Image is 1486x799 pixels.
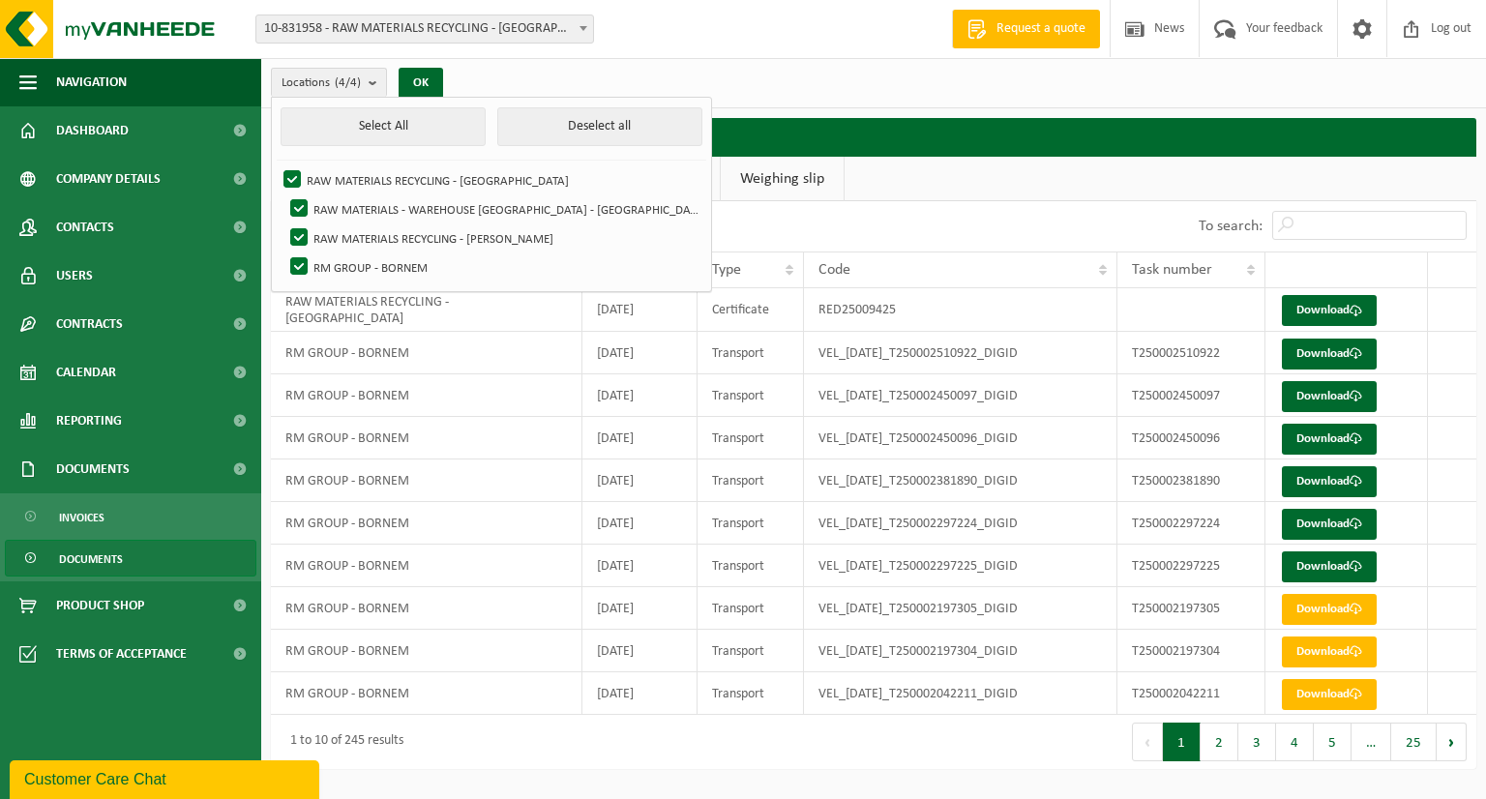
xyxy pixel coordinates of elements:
[56,366,116,380] font: Calendar
[818,517,1018,531] font: VEL_[DATE]_T250002297224_DIGID
[712,303,769,317] font: Certificate
[597,389,634,403] font: [DATE]
[1199,219,1263,234] font: To search:
[56,75,127,90] font: Navigation
[712,517,764,531] font: Transport
[597,474,634,488] font: [DATE]
[285,346,409,361] font: RM GROUP - BORNEM
[413,76,429,89] font: OK
[712,602,764,616] font: Transport
[1132,389,1220,403] font: T250002450097
[597,644,634,659] font: [DATE]
[285,295,449,325] font: RAW MATERIALS RECYCLING - [GEOGRAPHIC_DATA]
[818,262,850,278] font: Code
[1437,723,1467,761] button: Next
[712,559,764,574] font: Transport
[996,21,1085,36] font: Request a quote
[335,76,361,89] font: (4/4)
[740,171,824,187] font: Weighing slip
[597,517,634,531] font: [DATE]
[56,414,122,429] font: Reporting
[597,431,634,446] font: [DATE]
[59,554,123,566] font: Documents
[313,233,553,246] font: RAW MATERIALS RECYCLING - [PERSON_NAME]
[1132,431,1220,446] font: T250002450096
[285,517,409,531] font: RM GROUP - BORNEM
[282,76,330,89] font: Locations
[5,540,256,577] a: Documents
[313,204,706,217] font: RAW MATERIALS - WAREHOUSE [GEOGRAPHIC_DATA] - [GEOGRAPHIC_DATA]
[56,269,93,283] font: Users
[1282,381,1377,412] a: Download
[1296,347,1350,360] font: Download
[597,559,634,574] font: [DATE]
[264,21,616,36] font: 10-831958 - RAW MATERIALS RECYCLING - [GEOGRAPHIC_DATA]
[271,68,387,97] button: Locations(4/4)
[712,262,741,278] font: Type
[1296,603,1350,615] font: Download
[1296,518,1350,530] font: Download
[818,474,1018,488] font: VEL_[DATE]_T250002381890_DIGID
[818,602,1018,616] font: VEL_[DATE]_T250002197305_DIGID
[285,559,409,574] font: RM GROUP - BORNEM
[1132,262,1212,278] font: Task number
[1246,21,1323,36] font: Your feedback
[1282,509,1377,540] a: Download
[1238,723,1276,761] button: 3
[818,389,1018,403] font: VEL_[DATE]_T250002450097_DIGID
[285,687,409,701] font: RM GROUP - BORNEM
[1163,723,1201,761] button: 1
[56,124,129,138] font: Dashboard
[568,119,631,133] font: Deselect all
[818,303,896,317] font: RED25009425
[1132,602,1220,616] font: T250002197305
[285,431,409,446] font: RM GROUP - BORNEM
[1282,636,1377,667] a: Download
[1296,304,1350,316] font: Download
[1352,723,1391,761] span: …
[712,431,764,446] font: Transport
[712,389,764,403] font: Transport
[1282,295,1377,326] a: Download
[1154,21,1184,36] font: News
[1314,723,1352,761] button: 5
[952,10,1100,48] a: Request a quote
[56,462,130,477] font: Documents
[56,599,144,613] font: Product Shop
[818,559,1018,574] font: VEL_[DATE]_T250002297225_DIGID
[1282,424,1377,455] a: Download
[399,68,443,99] button: OK
[256,15,593,43] span: 10-831958 - RAW MATERIALS RECYCLING - HOBOKEN
[1431,21,1471,36] font: Log out
[1296,390,1350,402] font: Download
[1132,687,1220,701] font: T250002042211
[59,513,104,524] font: Invoices
[1282,679,1377,710] a: Download
[1282,594,1377,625] a: Download
[10,756,323,799] iframe: chat widget
[1132,346,1220,361] font: T250002510922
[597,687,634,701] font: [DATE]
[307,175,569,188] font: RAW MATERIALS RECYCLING - [GEOGRAPHIC_DATA]
[1296,645,1350,658] font: Download
[255,15,594,44] span: 10-831958 - RAW MATERIALS RECYCLING - HOBOKEN
[1276,723,1314,761] button: 4
[5,498,256,535] a: Invoices
[313,262,428,275] font: RM GROUP - BORNEM
[1201,723,1238,761] button: 2
[497,107,702,146] button: Deselect all
[1296,688,1350,700] font: Download
[818,431,1018,446] font: VEL_[DATE]_T250002450096_DIGID
[285,602,409,616] font: RM GROUP - BORNEM
[285,474,409,488] font: RM GROUP - BORNEM
[712,687,764,701] font: Transport
[1282,551,1377,582] a: Download
[1132,474,1220,488] font: T250002381890
[1296,432,1350,445] font: Download
[597,602,634,616] font: [DATE]
[285,644,409,659] font: RM GROUP - BORNEM
[818,687,1018,701] font: VEL_[DATE]_T250002042211_DIGID
[1391,723,1437,761] button: 25
[56,172,161,187] font: Company details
